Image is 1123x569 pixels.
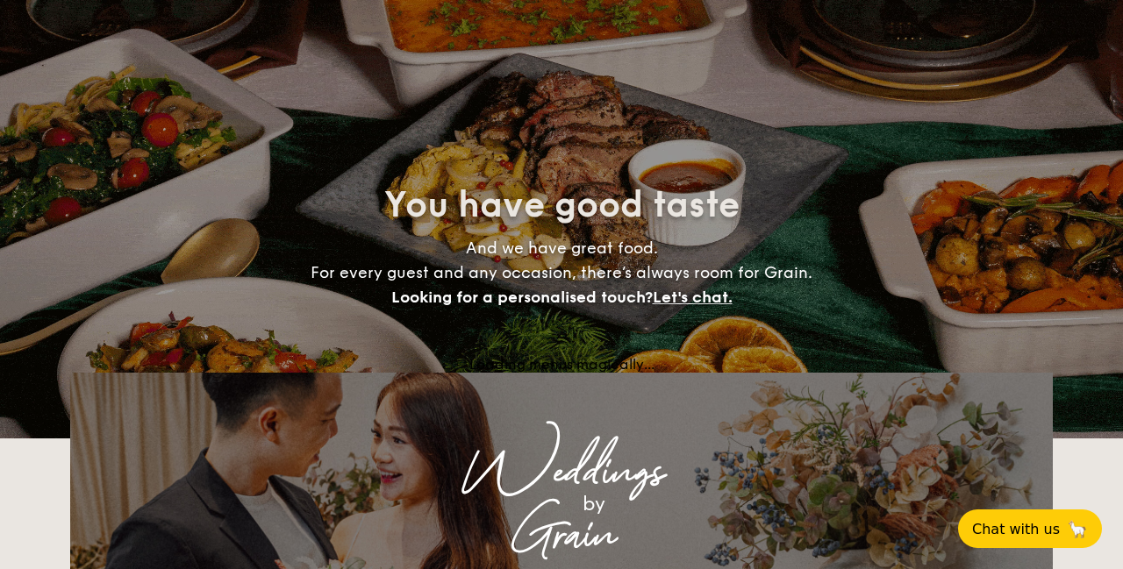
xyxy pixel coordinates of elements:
[1067,519,1088,539] span: 🦙
[70,356,1053,373] div: Loading menus magically...
[653,288,733,307] span: Let's chat.
[972,521,1060,537] span: Chat with us
[225,520,898,551] div: Grain
[958,509,1102,548] button: Chat with us🦙
[225,457,898,488] div: Weddings
[290,488,898,520] div: by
